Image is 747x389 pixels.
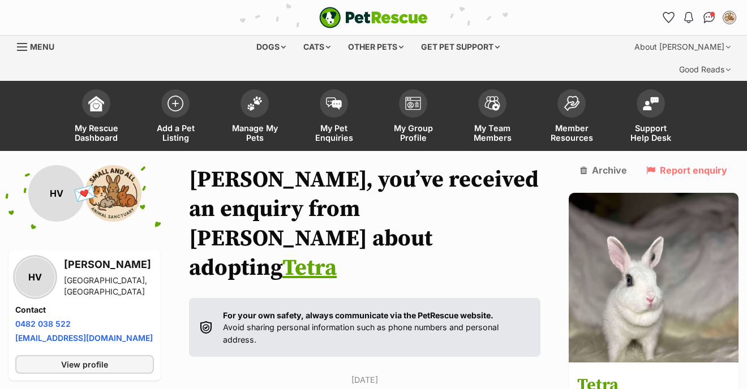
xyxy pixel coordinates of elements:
[626,36,739,58] div: About [PERSON_NAME]
[319,7,428,28] a: PetRescue
[724,12,735,23] img: Ella Yeatman profile pic
[88,96,104,111] img: dashboard-icon-eb2f2d2d3e046f16d808141f083e7271f6b2e854fb5c12c21221c1fb7104beca.svg
[671,58,739,81] div: Good Reads
[388,123,439,142] span: My Group Profile
[72,181,97,206] span: 💌
[64,275,154,297] div: [GEOGRAPHIC_DATA], [GEOGRAPHIC_DATA]
[223,309,529,345] p: Avoid sharing personal information such as phone numbers and personal address.
[564,96,579,111] img: member-resources-icon-8e73f808a243e03378d46382f2149f9095a855e16c252ad45f914b54edf8863c.svg
[229,123,280,142] span: Manage My Pets
[659,8,739,27] ul: Account quick links
[326,97,342,110] img: pet-enquiries-icon-7e3ad2cf08bfb03b45e93fb7055b45f3efa6380592205ae92323e6603595dc1f.svg
[15,333,153,343] a: [EMAIL_ADDRESS][DOMAIN_NAME]
[15,355,154,374] a: View profile
[373,84,453,151] a: My Group Profile
[680,8,698,27] button: Notifications
[569,193,739,362] img: Tetra
[282,254,337,282] a: Tetra
[532,84,611,151] a: Member Resources
[659,8,677,27] a: Favourites
[405,97,421,110] img: group-profile-icon-3fa3cf56718a62981997c0bc7e787c4b2cf8bcc04b72c1350f741eb67cf2f40e.svg
[61,358,108,370] span: View profile
[700,8,718,27] a: Conversations
[319,7,428,28] img: logo-e224e6f780fb5917bec1dbf3a21bbac754714ae5b6737aabdf751b685950b380.svg
[189,374,540,386] p: [DATE]
[413,36,508,58] div: Get pet support
[643,97,659,110] img: help-desk-icon-fdf02630f3aa405de69fd3d07c3f3aa587a6932b1a1747fa1d2bba05be0121f9.svg
[15,304,154,315] h4: Contact
[248,36,294,58] div: Dogs
[684,12,693,23] img: notifications-46538b983faf8c2785f20acdc204bb7945ddae34d4c08c2a6579f10ce5e182be.svg
[28,165,85,222] div: HV
[247,96,263,111] img: manage-my-pets-icon-02211641906a0b7f246fdf0571729dbe1e7629f14944591b6c1af311fb30b64b.svg
[168,96,183,111] img: add-pet-listing-icon-0afa8454b4691262ce3f59096e99ab1cd57d4a30225e0717b998d2c9b9846f56.svg
[340,36,411,58] div: Other pets
[64,257,154,273] h3: [PERSON_NAME]
[136,84,215,151] a: Add a Pet Listing
[189,165,540,283] h1: [PERSON_NAME], you’ve received an enquiry from [PERSON_NAME] about adopting
[646,165,727,175] a: Report enquiry
[308,123,359,142] span: My Pet Enquiries
[703,12,715,23] img: chat-41dd97257d64d25036548639549fe6c8038ab92f7586957e7f3b1b290dea8141.svg
[294,84,373,151] a: My Pet Enquiries
[611,84,690,151] a: Support Help Desk
[15,257,55,297] div: HV
[57,84,136,151] a: My Rescue Dashboard
[30,42,54,51] span: Menu
[295,36,338,58] div: Cats
[71,123,122,142] span: My Rescue Dashboard
[15,319,71,329] a: 0482 038 522
[215,84,294,151] a: Manage My Pets
[223,310,493,320] strong: For your own safety, always communicate via the PetRescue website.
[17,36,62,56] a: Menu
[580,165,627,175] a: Archive
[484,96,500,111] img: team-members-icon-5396bd8760b3fe7c0b43da4ab00e1e3bb1a5d9ba89233759b79545d2d3fc5d0d.svg
[467,123,518,142] span: My Team Members
[453,84,532,151] a: My Team Members
[720,8,739,27] button: My account
[150,123,201,142] span: Add a Pet Listing
[85,165,141,222] img: Small and All Animal Sanctuary profile pic
[625,123,676,142] span: Support Help Desk
[546,123,597,142] span: Member Resources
